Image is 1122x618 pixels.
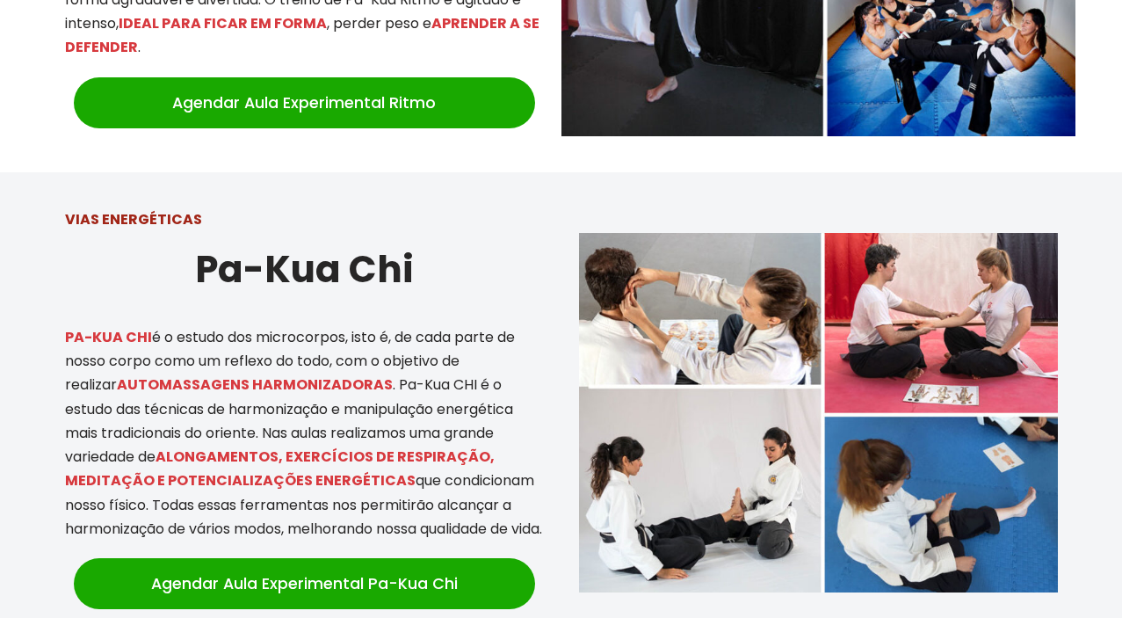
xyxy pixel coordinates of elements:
[119,13,327,33] mark: IDEAL PARA FICAR EM FORMA
[74,558,535,609] a: Agendar Aula Experimental Pa-Kua Chi
[74,77,535,128] a: Agendar Aula Experimental Ritmo
[195,244,414,295] strong: Pa-Kua Chi
[65,447,495,491] mark: ALONGAMENTOS, EXERCÍCIOS DE RESPIRAÇÃO, MEDITAÇÃO E POTENCIALIZAÇÕES ENERGÉTICAS
[65,327,152,347] mark: PA-KUA CHI
[65,325,544,541] p: é o estudo dos microcorpos, isto é, de cada parte de nosso corpo como um reflexo do todo, com o o...
[65,209,202,229] strong: VIAS ENERGÉTICAS
[117,374,393,395] mark: AUTOMASSAGENS HARMONIZADORAS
